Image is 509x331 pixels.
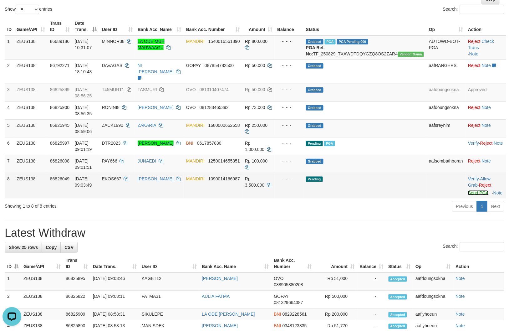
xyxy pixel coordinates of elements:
[197,141,221,146] span: Copy 0617857830 to clipboard
[186,39,205,44] span: MANDIRI
[138,39,165,50] a: LA ODE MUH MARWAAGU
[99,18,135,35] th: User ID: activate to sort column ascending
[456,294,465,299] a: Note
[468,176,491,188] span: ·
[357,291,386,309] td: -
[202,294,230,299] a: AULIA FATMA
[202,312,255,317] a: LA ODE [PERSON_NAME]
[50,158,69,163] span: 86826008
[314,291,357,309] td: Rp 500,000
[5,18,14,35] th: ID
[14,35,48,60] td: ZEUS138
[282,323,307,328] span: Copy 0348123835 to clipboard
[306,177,323,182] span: Pending
[466,101,506,119] td: ·
[452,201,477,212] a: Previous
[426,155,466,173] td: aafsombathboran
[5,227,504,239] h1: Latest Withdraw
[186,123,205,128] span: MANDIRI
[102,123,123,128] span: ZACK1990
[138,176,174,181] a: [PERSON_NAME]
[138,158,156,163] a: JUNAEDI
[5,101,14,119] td: 4
[443,242,504,251] label: Search:
[186,105,196,110] span: OVO
[5,173,14,199] td: 8
[16,5,39,14] select: Showentries
[50,141,69,146] span: 86825997
[200,105,229,110] span: Copy 081283465392 to clipboard
[357,273,386,291] td: -
[138,87,157,92] a: TASMURI
[494,141,503,146] a: Note
[466,35,506,60] td: · ·
[75,63,92,74] span: [DATE] 18:10:48
[477,201,487,212] a: 1
[277,176,301,182] div: - - -
[426,84,466,101] td: aafdoungsokna
[277,86,301,93] div: - - -
[5,155,14,173] td: 7
[277,38,301,44] div: - - -
[135,18,184,35] th: Bank Acc. Name: activate to sort column ascending
[90,255,139,273] th: Date Trans.: activate to sort column ascending
[468,176,491,188] a: Allow Grab
[5,242,42,253] a: Show 25 rows
[50,176,69,181] span: 86826049
[386,255,413,273] th: Status: activate to sort column ascending
[324,141,335,146] span: Marked by aafsreyleap
[306,45,325,56] b: PGA Ref. No:
[21,309,63,320] td: ZEUS138
[50,123,69,128] span: 86825945
[413,291,453,309] td: aafdoungsokna
[426,18,466,35] th: Op: activate to sort column ascending
[357,309,386,320] td: -
[186,141,193,146] span: BNI
[413,309,453,320] td: aaflyhoeun
[46,245,57,250] span: Copy
[306,87,323,93] span: Grabbed
[426,35,466,60] td: AUTOWD-BOT-PGA
[5,84,14,101] td: 3
[389,312,407,318] span: Accepted
[50,87,69,92] span: 86825899
[14,137,48,155] td: ZEUS138
[5,59,14,84] td: 2
[14,155,48,173] td: ZEUS138
[75,141,92,152] span: [DATE] 09:01:19
[466,119,506,137] td: ·
[21,291,63,309] td: ZEUS138
[75,176,92,188] span: [DATE] 09:03:49
[102,105,120,110] span: RONINI8
[60,242,78,253] a: CSV
[413,255,453,273] th: Op: activate to sort column ascending
[5,5,52,14] label: Show entries
[208,158,240,163] span: Copy 1250014655351 to clipboard
[303,18,426,35] th: Status
[5,35,14,60] td: 1
[314,255,357,273] th: Amount: activate to sort column ascending
[63,291,90,309] td: 86825822
[456,312,465,317] a: Note
[460,5,504,14] input: Search:
[245,123,267,128] span: Rp 250.000
[186,87,196,92] span: OVO
[456,276,465,281] a: Note
[208,176,240,181] span: Copy 1090014166987 to clipboard
[389,294,407,300] span: Accepted
[466,137,506,155] td: · ·
[456,323,465,328] a: Note
[469,51,479,56] a: Note
[14,59,48,84] td: ZEUS138
[468,176,479,181] a: Verify
[274,312,281,317] span: BNI
[466,84,506,101] td: Approved
[487,201,504,212] a: Next
[102,87,125,92] span: T45MUR11
[102,158,117,163] span: PAY666
[389,277,407,282] span: Accepted
[274,323,281,328] span: BNI
[14,173,48,199] td: ZEUS138
[274,276,284,281] span: OVO
[186,158,205,163] span: MANDIRI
